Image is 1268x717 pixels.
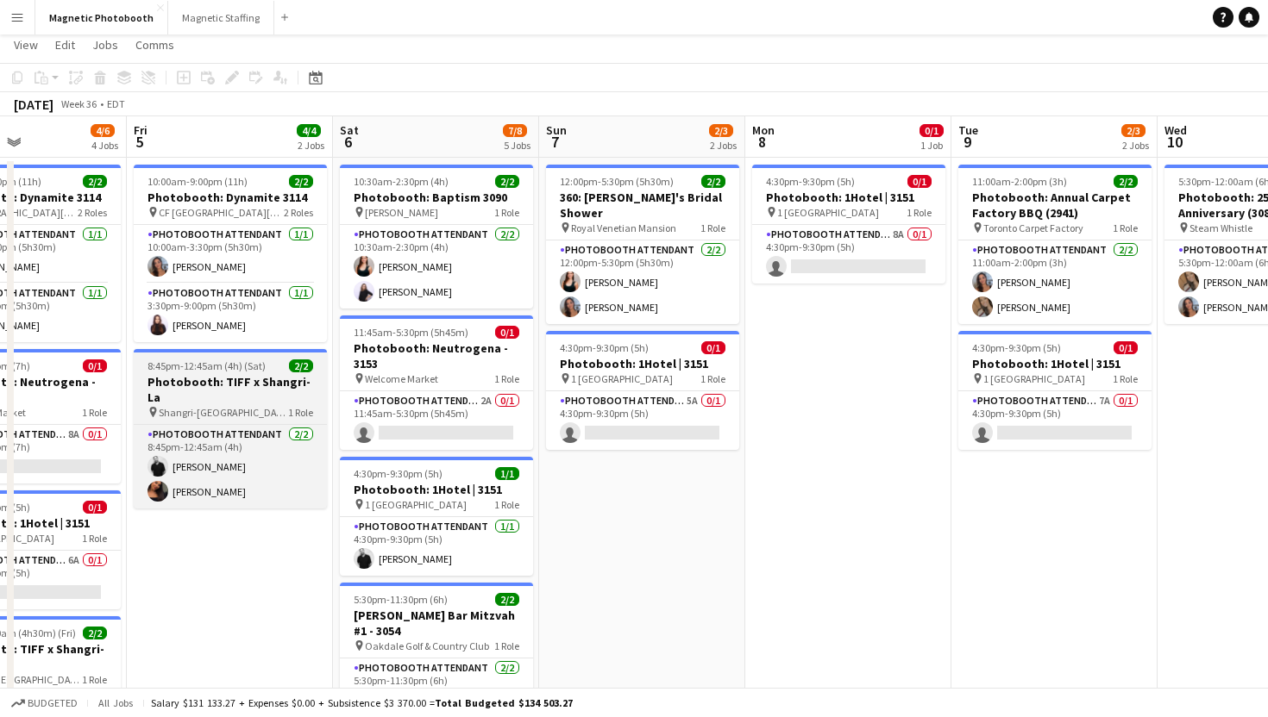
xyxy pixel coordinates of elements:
[107,97,125,110] div: EDT
[340,190,533,205] h3: Photobooth: Baptism 3090
[340,225,533,309] app-card-role: Photobooth Attendant2/210:30am-2:30pm (4h)[PERSON_NAME][PERSON_NAME]
[766,175,855,188] span: 4:30pm-9:30pm (5h)
[543,132,567,152] span: 7
[1113,221,1138,234] span: 1 Role
[1114,175,1138,188] span: 2/2
[983,372,1085,385] span: 1 [GEOGRAPHIC_DATA]
[907,175,932,188] span: 0/1
[82,406,107,419] span: 1 Role
[1114,341,1138,354] span: 0/1
[83,627,107,639] span: 2/2
[134,122,148,138] span: Fri
[91,124,115,137] span: 4/6
[365,206,438,219] span: [PERSON_NAME]
[365,498,467,511] span: 1 [GEOGRAPHIC_DATA]
[83,359,107,372] span: 0/1
[958,356,1152,371] h3: Photobooth: 1Hotel | 3151
[752,165,945,284] app-job-card: 4:30pm-9:30pm (5h)0/1Photobooth: 1Hotel | 3151 1 [GEOGRAPHIC_DATA]1 RolePhotobooth Attendant8A0/1...
[546,240,739,324] app-card-role: Photobooth Attendant2/212:00pm-5:30pm (5h30m)[PERSON_NAME][PERSON_NAME]
[495,175,519,188] span: 2/2
[365,639,489,652] span: Oakdale Golf & Country Club
[340,482,533,497] h3: Photobooth: 1Hotel | 3151
[495,467,519,480] span: 1/1
[354,326,468,339] span: 11:45am-5:30pm (5h45m)
[354,175,449,188] span: 10:30am-2:30pm (4h)
[546,165,739,324] div: 12:00pm-5:30pm (5h30m)2/2360: [PERSON_NAME]'s Bridal Shower Royal Venetian Mansion1 RolePhotoboot...
[297,124,321,137] span: 4/4
[709,124,733,137] span: 2/3
[494,206,519,219] span: 1 Role
[1113,372,1138,385] span: 1 Role
[701,175,725,188] span: 2/2
[131,132,148,152] span: 5
[337,132,359,152] span: 6
[289,359,313,372] span: 2/2
[135,37,174,53] span: Comms
[958,331,1152,450] app-job-card: 4:30pm-9:30pm (5h)0/1Photobooth: 1Hotel | 3151 1 [GEOGRAPHIC_DATA]1 RolePhotobooth Attendant7A0/1...
[546,122,567,138] span: Sun
[9,694,80,713] button: Budgeted
[85,34,125,56] a: Jobs
[78,206,107,219] span: 2 Roles
[1121,124,1146,137] span: 2/3
[495,326,519,339] span: 0/1
[48,34,82,56] a: Edit
[972,341,1061,354] span: 4:30pm-9:30pm (5h)
[494,372,519,385] span: 1 Role
[340,457,533,576] app-job-card: 4:30pm-9:30pm (5h)1/1Photobooth: 1Hotel | 3151 1 [GEOGRAPHIC_DATA]1 RolePhotobooth Attendant1/14:...
[340,340,533,371] h3: Photobooth: Neutrogena - 3153
[546,331,739,450] app-job-card: 4:30pm-9:30pm (5h)0/1Photobooth: 1Hotel | 3151 1 [GEOGRAPHIC_DATA]1 RolePhotobooth Attendant5A0/1...
[494,639,519,652] span: 1 Role
[701,341,725,354] span: 0/1
[365,372,438,385] span: Welcome Market
[958,391,1152,450] app-card-role: Photobooth Attendant7A0/14:30pm-9:30pm (5h)
[14,96,53,113] div: [DATE]
[1162,132,1187,152] span: 10
[134,190,327,205] h3: Photobooth: Dynamite 3114
[55,37,75,53] span: Edit
[920,124,944,137] span: 0/1
[560,341,649,354] span: 4:30pm-9:30pm (5h)
[340,165,533,309] div: 10:30am-2:30pm (4h)2/2Photobooth: Baptism 3090 [PERSON_NAME]1 RolePhotobooth Attendant2/210:30am-...
[1164,122,1187,138] span: Wed
[571,221,676,234] span: Royal Venetian Mansion
[956,132,978,152] span: 9
[7,34,45,56] a: View
[777,206,879,219] span: 1 [GEOGRAPHIC_DATA]
[159,206,284,219] span: CF [GEOGRAPHIC_DATA][PERSON_NAME]
[134,284,327,342] app-card-role: Photobooth Attendant1/13:30pm-9:00pm (5h30m)[PERSON_NAME]
[546,356,739,371] h3: Photobooth: 1Hotel | 3151
[354,593,448,606] span: 5:30pm-11:30pm (6h)
[148,175,248,188] span: 10:00am-9:00pm (11h)
[340,315,533,450] app-job-card: 11:45am-5:30pm (5h45m)0/1Photobooth: Neutrogena - 3153 Welcome Market1 RolePhotobooth Attendant2A...
[958,165,1152,324] app-job-card: 11:00am-2:00pm (3h)2/2Photobooth: Annual Carpet Factory BBQ (2941) Toronto Carpet Factory1 RolePh...
[495,593,519,606] span: 2/2
[148,359,266,372] span: 8:45pm-12:45am (4h) (Sat)
[134,165,327,342] app-job-card: 10:00am-9:00pm (11h)2/2Photobooth: Dynamite 3114 CF [GEOGRAPHIC_DATA][PERSON_NAME]2 RolesPhotoboo...
[750,132,775,152] span: 8
[546,391,739,450] app-card-role: Photobooth Attendant5A0/14:30pm-9:30pm (5h)
[134,349,327,508] div: 8:45pm-12:45am (4h) (Sat)2/2Photobooth: TIFF x Shangri-La Shangri-[GEOGRAPHIC_DATA]1 RolePhotoboo...
[340,517,533,576] app-card-role: Photobooth Attendant1/14:30pm-9:30pm (5h)[PERSON_NAME]
[288,406,313,419] span: 1 Role
[700,221,725,234] span: 1 Role
[95,696,136,709] span: All jobs
[134,374,327,405] h3: Photobooth: TIFF x Shangri-La
[503,124,527,137] span: 7/8
[571,372,673,385] span: 1 [GEOGRAPHIC_DATA]
[920,139,943,152] div: 1 Job
[92,37,118,53] span: Jobs
[972,175,1067,188] span: 11:00am-2:00pm (3h)
[340,122,359,138] span: Sat
[752,225,945,284] app-card-role: Photobooth Attendant8A0/14:30pm-9:30pm (5h)
[289,175,313,188] span: 2/2
[82,532,107,545] span: 1 Role
[35,1,168,34] button: Magnetic Photobooth
[435,696,573,709] span: Total Budgeted $134 503.27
